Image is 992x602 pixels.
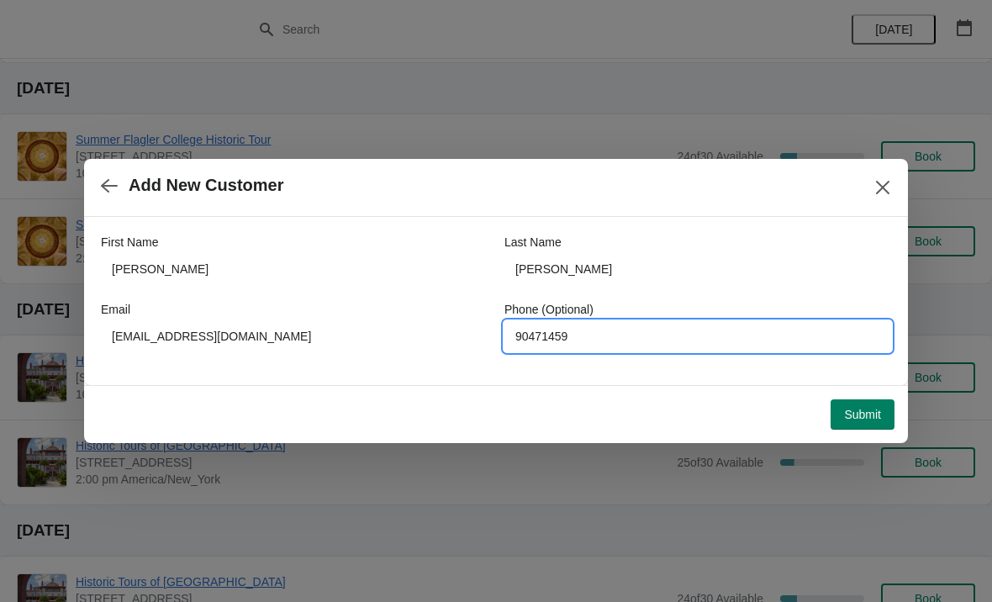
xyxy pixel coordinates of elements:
input: Smith [504,254,891,284]
button: Submit [831,399,894,430]
label: First Name [101,234,158,251]
input: Enter your email [101,321,488,351]
label: Last Name [504,234,562,251]
label: Phone (Optional) [504,301,594,318]
input: Enter your phone number [504,321,891,351]
h2: Add New Customer [129,176,283,195]
label: Email [101,301,130,318]
span: Submit [844,408,881,421]
button: Close [868,172,898,203]
input: John [101,254,488,284]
